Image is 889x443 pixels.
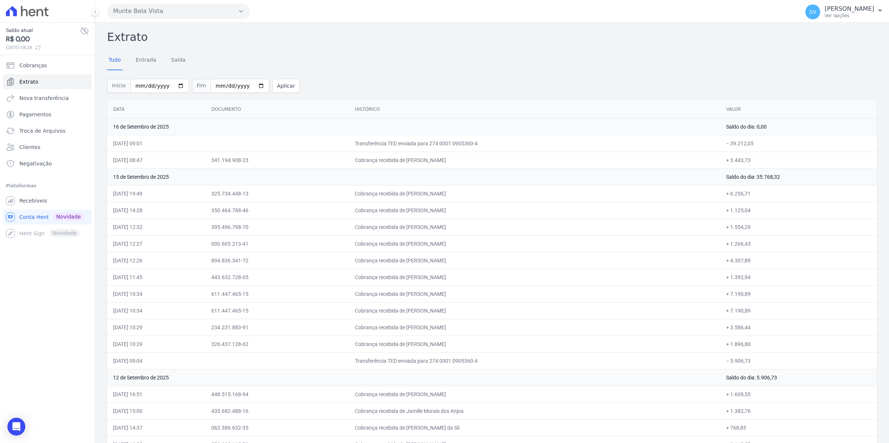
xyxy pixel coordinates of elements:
[3,107,92,122] a: Pagamentos
[809,9,816,14] span: SV
[107,152,205,168] td: [DATE] 08:47
[349,319,720,336] td: Cobrança recebida de [PERSON_NAME]
[720,402,877,419] td: + 1.382,76
[19,127,65,135] span: Troca de Arquivos
[107,269,205,285] td: [DATE] 11:45
[349,336,720,352] td: Cobrança recebida de [PERSON_NAME]
[720,202,877,219] td: + 1.125,04
[205,402,349,419] td: 435.682.488-16
[205,269,349,285] td: 443.632.728-05
[720,319,877,336] td: + 3.586,44
[107,4,250,19] button: Munte Bela Vista
[205,235,349,252] td: 000.605.213-41
[192,79,211,93] span: Fim
[205,302,349,319] td: 611.447.465-15
[825,13,874,19] p: Ver opções
[205,152,349,168] td: 341.194.908-23
[19,143,40,151] span: Clientes
[107,202,205,219] td: [DATE] 14:28
[349,269,720,285] td: Cobrança recebida de [PERSON_NAME]
[107,302,205,319] td: [DATE] 10:34
[107,419,205,436] td: [DATE] 14:37
[205,252,349,269] td: 894.836.341-72
[349,285,720,302] td: Cobrança recebida de [PERSON_NAME]
[19,213,49,221] span: Conta Hent
[720,135,877,152] td: − 39.212,05
[205,386,349,402] td: 448.515.168-94
[349,386,720,402] td: Cobrança recebida de [PERSON_NAME]
[19,160,52,167] span: Negativação
[19,62,47,69] span: Cobranças
[7,418,25,436] div: Open Intercom Messenger
[6,26,80,34] span: Saldo atual
[205,319,349,336] td: 234.231.883-91
[720,100,877,119] th: Valor
[107,369,720,386] td: 12 de Setembro de 2025
[107,319,205,336] td: [DATE] 10:29
[349,202,720,219] td: Cobrança recebida de [PERSON_NAME]
[720,302,877,319] td: + 7.190,89
[205,185,349,202] td: 325.734.448-13
[349,185,720,202] td: Cobrança recebida de [PERSON_NAME]
[107,51,122,70] a: Tudo
[107,185,205,202] td: [DATE] 19:49
[3,74,92,89] a: Extrato
[19,94,69,102] span: Nova transferência
[349,152,720,168] td: Cobrança recebida de [PERSON_NAME]
[53,213,84,221] span: Novidade
[19,197,47,204] span: Recebíveis
[349,135,720,152] td: Transferência TED enviada para 274 0001 0905360-4
[349,100,720,119] th: Histórico
[107,352,205,369] td: [DATE] 09:04
[3,156,92,171] a: Negativação
[349,352,720,369] td: Transferência TED enviada para 274 0001 0905360-4
[720,336,877,352] td: + 1.896,80
[349,302,720,319] td: Cobrança recebida de [PERSON_NAME]
[720,386,877,402] td: + 1.609,55
[272,79,300,93] button: Aplicar
[720,235,877,252] td: + 1.266,43
[6,34,80,44] span: R$ 0,00
[799,1,889,22] button: SV [PERSON_NAME] Ver opções
[170,51,187,70] a: Saída
[720,369,877,386] td: Saldo do dia: 5.906,73
[107,336,205,352] td: [DATE] 10:29
[6,181,89,190] div: Plataformas
[3,193,92,208] a: Recebíveis
[19,111,51,118] span: Pagamentos
[349,252,720,269] td: Cobrança recebida de [PERSON_NAME]
[349,419,720,436] td: Cobrança recebida de [PERSON_NAME] da Sil
[3,123,92,138] a: Troca de Arquivos
[19,78,38,85] span: Extrato
[107,29,877,45] h2: Extrato
[107,285,205,302] td: [DATE] 10:34
[107,100,205,119] th: Data
[107,402,205,419] td: [DATE] 15:00
[720,352,877,369] td: − 5.906,73
[205,100,349,119] th: Documento
[107,235,205,252] td: [DATE] 12:27
[107,135,205,152] td: [DATE] 09:01
[134,51,158,70] a: Entrada
[107,118,720,135] td: 16 de Setembro de 2025
[349,219,720,235] td: Cobrança recebida de [PERSON_NAME]
[720,152,877,168] td: + 3.443,73
[720,285,877,302] td: + 7.190,89
[3,91,92,106] a: Nova transferência
[3,140,92,155] a: Clientes
[720,185,877,202] td: + 6.256,71
[3,58,92,73] a: Cobranças
[107,219,205,235] td: [DATE] 12:32
[349,235,720,252] td: Cobrança recebida de [PERSON_NAME]
[107,386,205,402] td: [DATE] 16:51
[720,419,877,436] td: + 768,85
[205,219,349,235] td: 395.496.798-70
[720,252,877,269] td: + 4.307,89
[205,202,349,219] td: 350.464.788-46
[3,210,92,224] a: Conta Hent Novidade
[349,402,720,419] td: Cobrança recebida de Jamille Morais dos Anjos
[205,419,349,436] td: 062.386.632-35
[107,79,130,93] span: Início
[6,44,80,51] span: [DATE] 08:28
[107,252,205,269] td: [DATE] 12:26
